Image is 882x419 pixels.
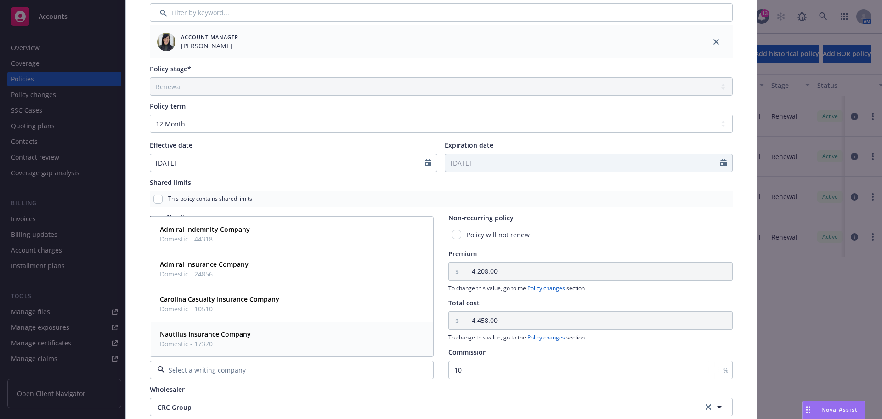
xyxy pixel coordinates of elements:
[723,365,729,375] span: %
[150,213,192,222] span: Runoff policy
[150,64,191,73] span: Policy stage*
[425,159,431,166] svg: Calendar
[160,330,251,339] strong: Nautilus Insurance Company
[448,249,477,258] span: Premium
[181,33,238,41] span: Account Manager
[150,102,186,110] span: Policy term
[150,141,192,149] span: Effective date
[448,226,733,243] div: Policy will not renew
[448,213,514,222] span: Non-recurring policy
[445,141,493,149] span: Expiration date
[160,225,250,234] strong: Admiral Indemnity Company
[150,178,191,187] span: Shared limits
[720,159,727,166] svg: Calendar
[448,298,480,307] span: Total cost
[448,333,733,342] span: To change this value, go to the section
[448,348,487,356] span: Commission
[181,41,238,51] span: [PERSON_NAME]
[466,312,732,329] input: 0.00
[157,33,175,51] img: employee photo
[445,154,720,172] input: MM/DD/YYYY
[466,263,732,280] input: 0.00
[150,191,733,207] div: This policy contains shared limits
[160,304,279,314] span: Domestic - 10510
[527,284,565,292] a: Policy changes
[527,333,565,341] a: Policy changes
[165,365,415,375] input: Select a writing company
[803,401,814,419] div: Drag to move
[448,284,733,293] span: To change this value, go to the section
[160,339,251,349] span: Domestic - 17370
[160,234,250,244] span: Domestic - 44318
[158,402,658,412] span: CRC Group
[703,402,714,413] a: clear selection
[802,401,865,419] button: Nova Assist
[150,398,733,416] button: CRC Groupclear selection
[160,260,249,269] strong: Admiral Insurance Company
[160,295,279,304] strong: Carolina Casualty Insurance Company
[150,3,733,22] input: Filter by keyword...
[150,385,185,394] span: Wholesaler
[160,269,249,279] span: Domestic - 24856
[821,406,858,413] span: Nova Assist
[711,36,722,47] a: close
[150,154,425,172] input: MM/DD/YYYY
